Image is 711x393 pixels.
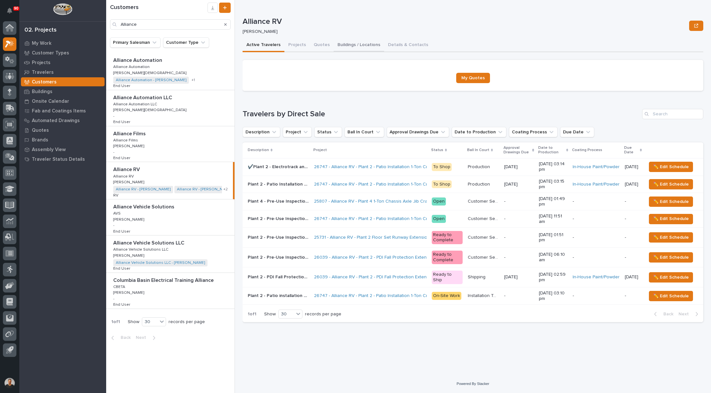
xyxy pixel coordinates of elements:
p: CBETA [113,283,126,289]
p: - [625,255,641,260]
p: Plant 2 - Patio installation 1-Ton Crane w/ Anver Lifter [248,292,310,299]
p: End User [113,155,132,160]
img: Workspace Logo [53,3,72,15]
a: Alliance RV - [PERSON_NAME] [177,187,232,192]
span: Back [117,335,131,340]
p: 90 [14,6,18,11]
p: [DATE] [625,182,641,187]
p: - [113,297,115,301]
button: Due Date [560,127,594,137]
span: ✏️ Edit Schedule [653,292,689,300]
button: Projects [284,39,310,52]
p: Customer Service [468,197,500,204]
a: Alliance Automation - [PERSON_NAME] [116,78,186,82]
a: Fab and Coatings Items [19,106,106,116]
p: [DATE] 06:10 am [539,252,568,263]
a: Customer Types [19,48,106,58]
h1: Customers [110,4,208,11]
button: ✏️ Edit Schedule [649,162,693,172]
button: Customer Type [163,37,209,48]
p: [PERSON_NAME] [113,252,145,258]
p: - [504,216,534,222]
a: Brands [19,135,106,145]
a: 26039 - Alliance RV - Plant 2 - PDI Fall Protection Extension [314,255,435,260]
button: Buildings / Locations [334,39,384,52]
tr: Plant 4 - Pre-Use InspectionsPlant 4 - Pre-Use Inspections 25807 - Alliance RV - Plant 4 1-Ton Ch... [243,193,703,210]
p: Description [248,147,269,154]
p: Customer Service [468,254,500,260]
span: Next [679,311,693,317]
tr: ✔️Plant 2 - Electrotrack and headers✔️Plant 2 - Electrotrack and headers 26747 - Alliance RV - Pl... [243,158,703,176]
button: Active Travelers [243,39,284,52]
a: 26039 - Alliance RV - Plant 2 - PDI Fall Protection Extension [314,274,435,280]
button: ✏️ Edit Schedule [649,291,693,301]
a: Alliance Vehicle Solutions LLCAlliance Vehicle Solutions LLC Alliance Vehicle Solutions LLCAllian... [106,235,235,273]
p: - [625,293,641,299]
a: Alliance RVAlliance RV Alliance RVAlliance RV [PERSON_NAME][PERSON_NAME] Alliance RV - [PERSON_NA... [106,162,235,199]
p: Production [468,163,491,170]
p: - [504,199,534,204]
button: Approval Drawings Due [387,127,449,137]
p: Alliance Automation [113,63,151,69]
p: Alliance RV [243,17,687,26]
p: AVS [113,210,122,216]
p: Shipping [468,273,487,280]
a: 26747 - Alliance RV - Plant 2 - Patio Installation 1-Ton Crane w/ Anver Lifter [314,182,466,187]
p: [PERSON_NAME][DEMOGRAPHIC_DATA] [113,70,188,75]
p: [PERSON_NAME][DEMOGRAPHIC_DATA] [113,107,188,112]
p: - [573,293,620,299]
p: Customer Types [32,50,69,56]
p: - [113,150,115,155]
a: In-House Paint/Powder [573,182,620,187]
p: Fab and Coatings Items [32,108,86,114]
button: Project [283,127,312,137]
button: Coating Process [509,127,558,137]
button: ✏️ Edit Schedule [649,252,693,263]
p: Alliance Vehicle Solutions LLC [113,246,170,252]
tr: Plant 2 - PDI Fall Protection ExtensionsPlant 2 - PDI Fall Protection Extensions 26039 - Alliance... [243,267,703,287]
span: + 1 [191,78,195,82]
p: Alliance RV [113,165,141,173]
p: Travelers [32,70,54,75]
div: 30 [142,319,158,325]
button: ✏️ Edit Schedule [649,232,693,243]
p: [PERSON_NAME] [113,289,145,295]
p: [DATE] 11:51 am [539,214,568,225]
tr: Plant 2 - Patio installation 1-Ton Crane w/ Anver LifterPlant 2 - Patio installation 1-Ton Crane ... [243,287,703,305]
p: My Work [32,41,51,46]
a: Alliance AutomationAlliance Automation Alliance AutomationAlliance Automation [PERSON_NAME][DEMOG... [106,53,235,90]
button: ✏️ Edit Schedule [649,179,693,189]
a: Traveler Status Details [19,154,106,164]
p: Customer Service [468,234,500,240]
p: Plant 2 - PDI Fall Protection Extensions [248,273,310,280]
button: users-avatar [3,376,16,390]
p: [DATE] [504,274,534,280]
p: [DATE] [504,182,534,187]
div: To Shop [432,180,452,188]
div: Ready to Complete [432,231,463,244]
tr: Plant 2 - Patio Installation 1-Ton Crane UH Ultralite BridgePlant 2 - Patio Installation 1-Ton Cr... [243,176,703,193]
p: Show [128,319,139,325]
span: Next [136,335,150,340]
p: [DATE] [504,164,534,170]
p: - [113,114,115,119]
p: records per page [305,312,341,317]
p: Alliance Automation LLC [113,101,158,107]
a: Alliance Vehicle Solutions LLC - [PERSON_NAME] [116,261,205,265]
p: Plant 4 - Pre-Use Inspections [248,197,310,204]
p: Coating Process [572,147,602,154]
a: 26747 - Alliance RV - Plant 2 - Patio Installation 1-Ton Crane w/ Anver Lifter [314,293,466,299]
p: Brands [32,137,48,143]
span: ✏️ Edit Schedule [653,254,689,261]
p: - [573,199,620,204]
p: Plant 2 - Pre-Use Inspections [248,215,310,222]
p: Plant 2 - Pre-Use Inspections [248,254,310,260]
a: 25807 - Alliance RV - Plant 4 1-Ton Chassis Axle Jib Crane [314,199,433,204]
a: In-House Paint/Powder [573,274,620,280]
a: My Quotes [456,73,490,83]
button: Next [676,311,703,317]
p: End User [113,265,132,271]
p: [DATE] 01:51 pm [539,232,568,243]
p: Alliance Films [113,137,139,143]
span: My Quotes [461,76,485,80]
